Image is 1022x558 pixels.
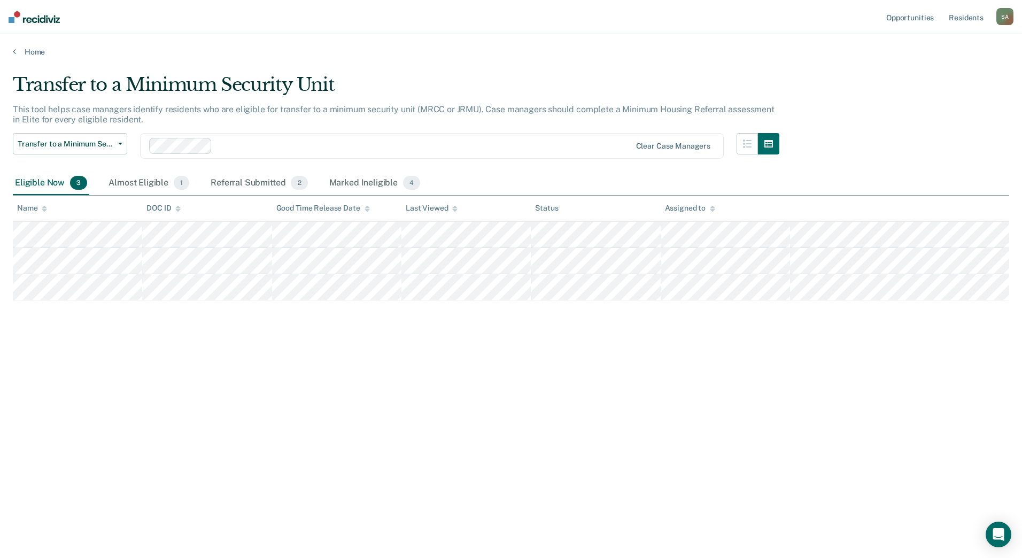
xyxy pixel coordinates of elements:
p: This tool helps case managers identify residents who are eligible for transfer to a minimum secur... [13,104,775,125]
span: 1 [174,176,189,190]
a: Home [13,47,1009,57]
div: Open Intercom Messenger [986,522,1011,547]
div: Clear case managers [636,142,710,151]
div: Almost Eligible1 [106,172,191,195]
img: Recidiviz [9,11,60,23]
span: 3 [70,176,87,190]
div: Last Viewed [406,204,458,213]
div: Good Time Release Date [276,204,370,213]
span: Transfer to a Minimum Security Unit [18,139,114,149]
button: SA [996,8,1013,25]
div: Transfer to a Minimum Security Unit [13,74,779,104]
div: Name [17,204,47,213]
div: S A [996,8,1013,25]
div: Referral Submitted2 [208,172,309,195]
div: Eligible Now3 [13,172,89,195]
span: 2 [291,176,307,190]
div: Status [535,204,558,213]
span: 4 [403,176,420,190]
div: Marked Ineligible4 [327,172,423,195]
button: Transfer to a Minimum Security Unit [13,133,127,154]
div: Assigned to [665,204,715,213]
div: DOC ID [146,204,181,213]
